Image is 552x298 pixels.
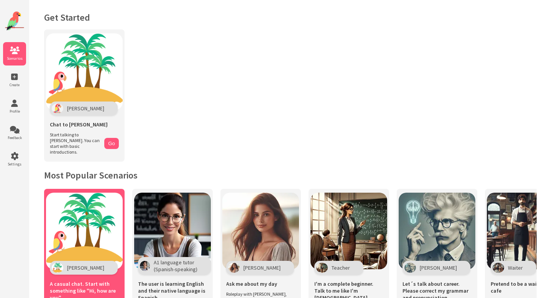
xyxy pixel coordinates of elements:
img: Character [52,263,63,273]
span: Feedback [3,135,26,140]
span: Scenarios [3,56,26,61]
img: Character [228,263,240,273]
span: A1 language tutor (Spanish-speaking) [154,259,197,273]
img: Scenario Image [222,193,299,269]
img: Scenario Image [134,193,211,269]
span: [PERSON_NAME] [67,264,104,271]
img: Scenario Image [46,193,123,269]
span: Create [3,82,26,87]
span: Profile [3,109,26,114]
span: Start talking to [PERSON_NAME]. You can start with basic introductions. [50,132,100,155]
h1: Get Started [44,11,537,23]
img: Scenario Image [310,193,387,269]
img: Scenario Image [399,193,475,269]
span: Settings [3,162,26,167]
img: Chat with Polly [46,33,123,110]
span: [PERSON_NAME] [67,105,104,112]
img: Character [140,261,150,271]
img: Polly [52,103,63,113]
span: [PERSON_NAME] [420,264,457,271]
span: [PERSON_NAME] [243,264,281,271]
img: Character [404,263,416,273]
span: Ask me about my day [226,280,277,287]
img: Character [316,263,328,273]
img: Character [493,263,504,273]
button: Go [104,138,119,149]
span: Teacher [332,264,350,271]
img: Website Logo [5,11,24,31]
span: Waiter [508,264,523,271]
span: Chat to [PERSON_NAME] [50,121,108,128]
h2: Most Popular Scenarios [44,169,537,181]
